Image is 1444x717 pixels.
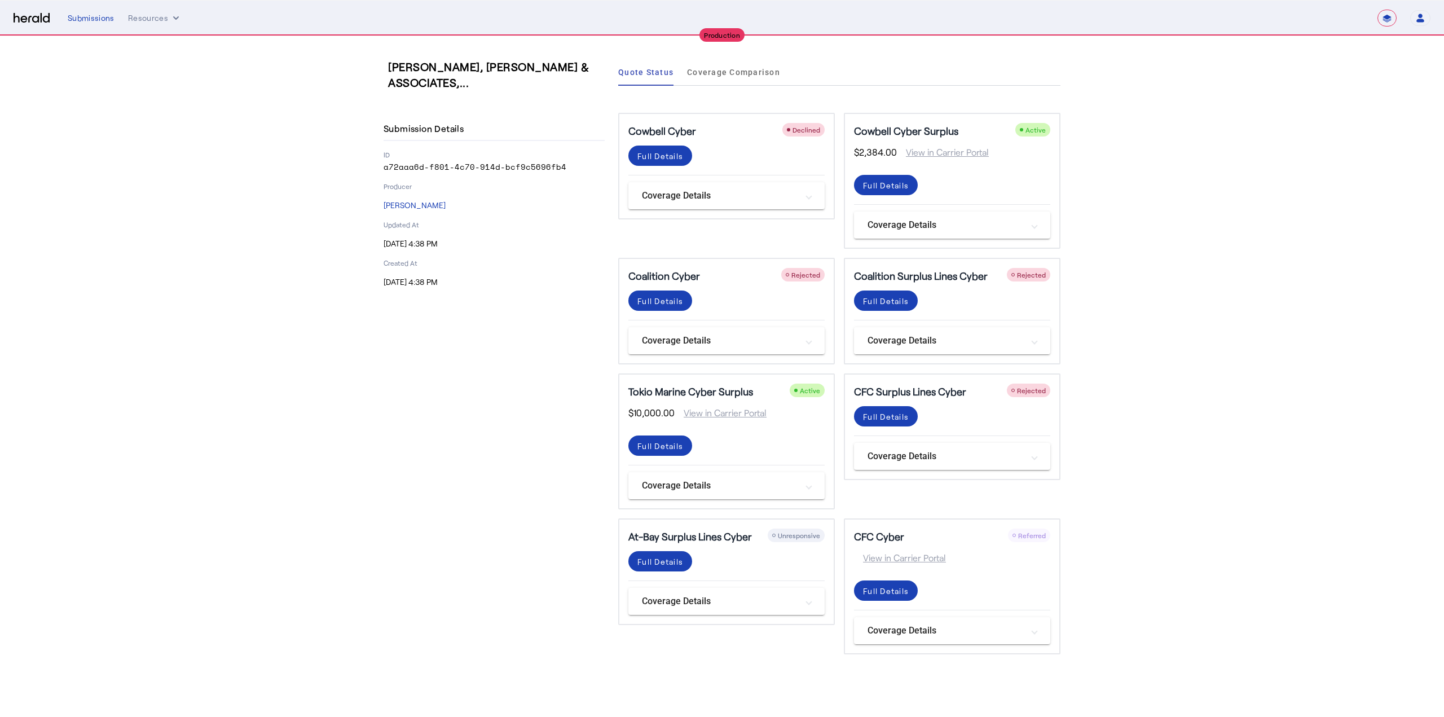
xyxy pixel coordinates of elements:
[628,436,692,456] button: Full Details
[637,150,683,162] div: Full Details
[687,59,780,86] a: Coverage Comparison
[628,182,825,209] mat-expansion-panel-header: Coverage Details
[642,479,798,492] mat-panel-title: Coverage Details
[384,161,605,173] p: a72aaa6d-f801-4c70-914d-bcf9c5696fb4
[778,531,820,539] span: Unresponsive
[384,122,468,135] h4: Submission Details
[384,182,605,191] p: Producer
[868,218,1023,232] mat-panel-title: Coverage Details
[687,68,780,76] span: Coverage Comparison
[628,588,825,615] mat-expansion-panel-header: Coverage Details
[854,212,1050,239] mat-expansion-panel-header: Coverage Details
[863,411,909,423] div: Full Details
[868,334,1023,347] mat-panel-title: Coverage Details
[628,327,825,354] mat-expansion-panel-header: Coverage Details
[628,268,700,284] h5: Coalition Cyber
[868,450,1023,463] mat-panel-title: Coverage Details
[854,617,1050,644] mat-expansion-panel-header: Coverage Details
[863,179,909,191] div: Full Details
[791,271,820,279] span: Rejected
[628,146,692,166] button: Full Details
[854,268,988,284] h5: Coalition Surplus Lines Cyber
[854,327,1050,354] mat-expansion-panel-header: Coverage Details
[1018,531,1046,539] span: Referred
[628,551,692,571] button: Full Details
[14,13,50,24] img: Herald Logo
[637,556,683,568] div: Full Details
[863,295,909,307] div: Full Details
[854,551,946,565] span: View in Carrier Portal
[128,12,182,24] button: Resources dropdown menu
[800,386,820,394] span: Active
[618,59,673,86] a: Quote Status
[642,595,798,608] mat-panel-title: Coverage Details
[68,12,115,24] div: Submissions
[642,189,798,203] mat-panel-title: Coverage Details
[628,123,696,139] h5: Cowbell Cyber
[628,529,752,544] h5: At-Bay Surplus Lines Cyber
[384,220,605,229] p: Updated At
[854,175,918,195] button: Full Details
[699,28,745,42] div: Production
[854,580,918,601] button: Full Details
[637,295,683,307] div: Full Details
[384,258,605,267] p: Created At
[1017,386,1046,394] span: Rejected
[854,443,1050,470] mat-expansion-panel-header: Coverage Details
[384,276,605,288] p: [DATE] 4:38 PM
[854,123,958,139] h5: Cowbell Cyber Surplus
[854,384,966,399] h5: CFC Surplus Lines Cyber
[1017,271,1046,279] span: Rejected
[628,472,825,499] mat-expansion-panel-header: Coverage Details
[384,238,605,249] p: [DATE] 4:38 PM
[897,146,989,159] span: View in Carrier Portal
[675,406,767,420] span: View in Carrier Portal
[628,406,675,420] span: $10,000.00
[863,585,909,597] div: Full Details
[628,291,692,311] button: Full Details
[384,200,605,211] p: [PERSON_NAME]
[854,529,904,544] h5: CFC Cyber
[384,150,605,159] p: ID
[1025,126,1046,134] span: Active
[854,146,897,159] span: $2,384.00
[793,126,820,134] span: Declined
[854,291,918,311] button: Full Details
[637,440,683,452] div: Full Details
[868,624,1023,637] mat-panel-title: Coverage Details
[854,406,918,426] button: Full Details
[618,68,673,76] span: Quote Status
[642,334,798,347] mat-panel-title: Coverage Details
[388,59,609,90] h3: [PERSON_NAME], [PERSON_NAME] & ASSOCIATES,...
[628,384,753,399] h5: Tokio Marine Cyber Surplus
